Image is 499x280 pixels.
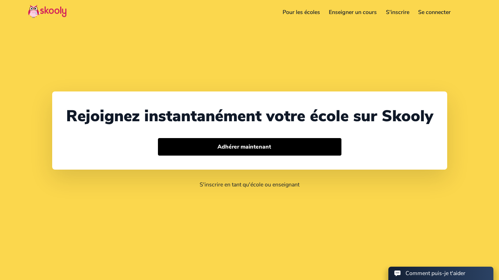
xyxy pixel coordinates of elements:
a: S'inscrire [381,7,414,18]
a: S'inscrire en tant qu'école ou enseignant [200,181,299,189]
img: Skooly [28,5,67,18]
button: menu outline [461,7,471,18]
button: Adhérer maintenantarrow forward outline [158,138,341,156]
a: Enseigner un cours [324,7,381,18]
ion-icon: arrow forward outline [274,143,282,151]
a: Pour les écoles [278,7,325,18]
div: Rejoignez instantanément votre école sur Skooly [66,105,433,127]
a: Se connecter [414,7,456,18]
